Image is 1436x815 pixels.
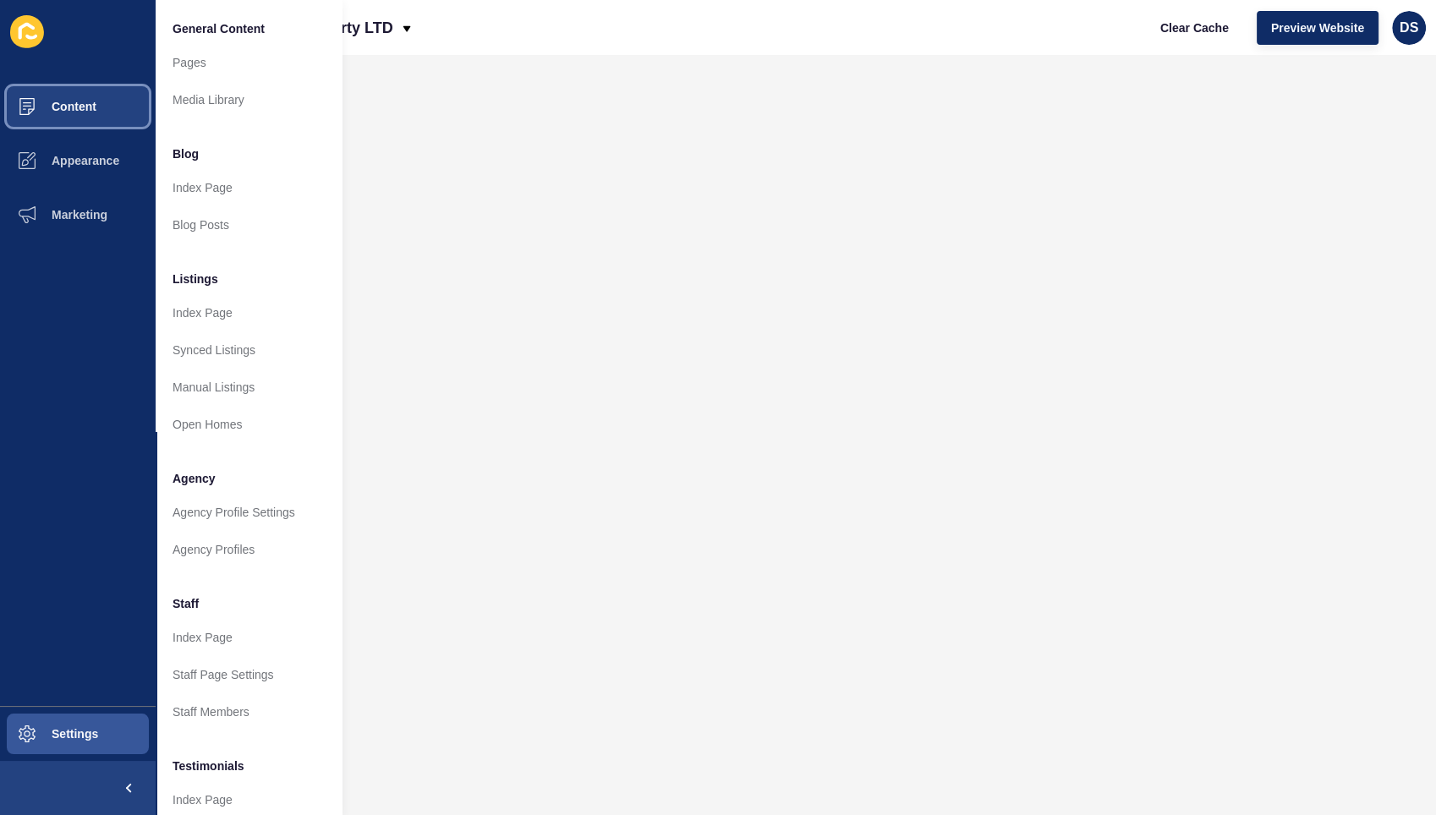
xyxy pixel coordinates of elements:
[156,81,342,118] a: Media Library
[156,206,342,243] a: Blog Posts
[156,406,342,443] a: Open Homes
[173,271,218,287] span: Listings
[173,595,199,612] span: Staff
[156,294,342,331] a: Index Page
[156,619,342,656] a: Index Page
[156,331,342,369] a: Synced Listings
[156,531,342,568] a: Agency Profiles
[173,145,199,162] span: Blog
[1146,11,1243,45] button: Clear Cache
[156,369,342,406] a: Manual Listings
[1400,19,1418,36] span: DS
[156,656,342,693] a: Staff Page Settings
[1257,11,1378,45] button: Preview Website
[173,20,265,37] span: General Content
[173,470,216,487] span: Agency
[156,494,342,531] a: Agency Profile Settings
[1271,19,1364,36] span: Preview Website
[156,169,342,206] a: Index Page
[156,44,342,81] a: Pages
[156,693,342,730] a: Staff Members
[173,758,244,774] span: Testimonials
[1160,19,1229,36] span: Clear Cache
